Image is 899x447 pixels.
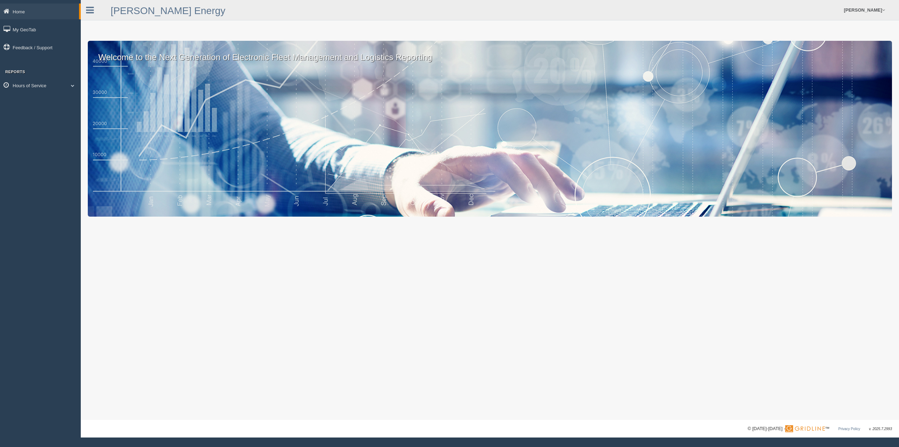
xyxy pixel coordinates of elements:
img: Gridline [785,425,825,432]
span: v. 2025.7.2993 [869,427,892,431]
a: [PERSON_NAME] Energy [111,5,225,16]
p: Welcome to the Next Generation of Electronic Fleet Management and Logistics Reporting [88,41,892,63]
a: Privacy Policy [838,427,860,431]
div: © [DATE]-[DATE] - ™ [748,425,892,433]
